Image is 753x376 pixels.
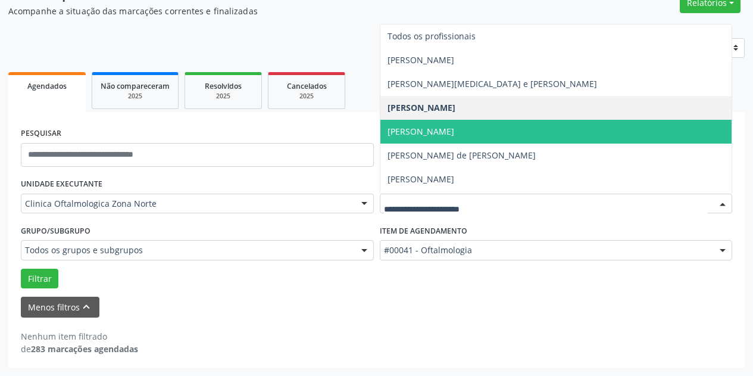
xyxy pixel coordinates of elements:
div: 2025 [277,92,336,101]
span: [PERSON_NAME][MEDICAL_DATA] e [PERSON_NAME] [388,78,597,89]
span: Cancelados [287,81,327,91]
p: Acompanhe a situação das marcações correntes e finalizadas [8,5,524,17]
span: [PERSON_NAME] [388,54,454,66]
span: #00041 - Oftalmologia [384,244,708,256]
div: Nenhum item filtrado [21,330,138,343]
button: Filtrar [21,269,58,289]
label: Item de agendamento [380,222,467,240]
span: [PERSON_NAME] [388,102,455,113]
span: Resolvidos [205,81,242,91]
span: Todos os profissionais [388,30,476,42]
span: Agendados [27,81,67,91]
span: Todos os grupos e subgrupos [25,244,349,256]
div: 2025 [193,92,253,101]
span: Não compareceram [101,81,170,91]
span: [PERSON_NAME] [388,126,454,137]
strong: 283 marcações agendadas [31,343,138,355]
div: 2025 [101,92,170,101]
label: UNIDADE EXECUTANTE [21,175,102,194]
label: PESQUISAR [21,125,61,143]
div: de [21,343,138,355]
span: [PERSON_NAME] de [PERSON_NAME] [388,150,536,161]
label: Grupo/Subgrupo [21,222,90,240]
span: [PERSON_NAME] [388,173,454,185]
span: Clinica Oftalmologica Zona Norte [25,198,349,210]
i: keyboard_arrow_up [80,300,93,313]
button: Menos filtroskeyboard_arrow_up [21,297,99,318]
